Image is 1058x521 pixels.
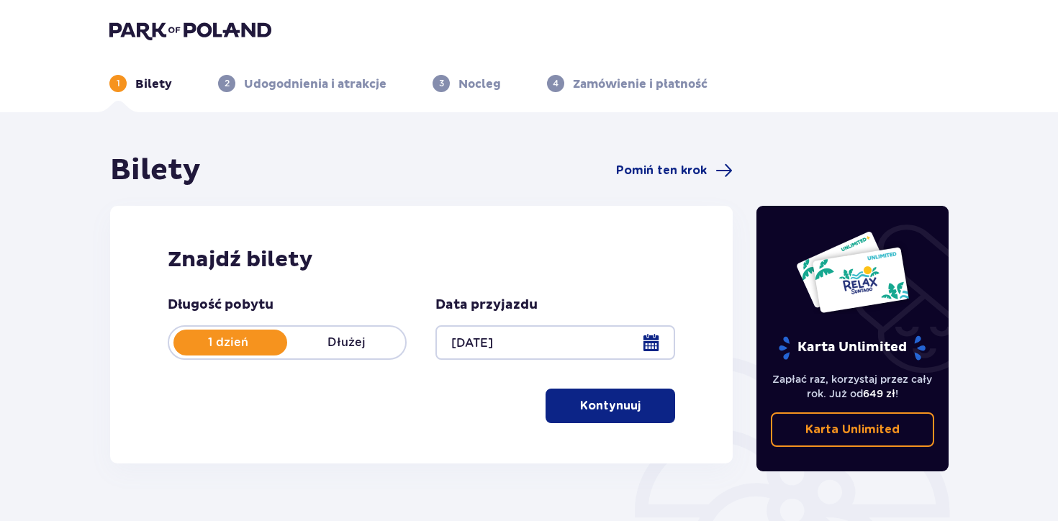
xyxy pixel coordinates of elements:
p: Zapłać raz, korzystaj przez cały rok. Już od ! [771,372,935,401]
p: 1 dzień [169,335,287,350]
img: Park of Poland logo [109,20,271,40]
p: 1 [117,77,120,90]
p: Kontynuuj [580,398,641,414]
p: Dłużej [287,335,405,350]
h2: Znajdź bilety [168,246,675,273]
a: Pomiń ten krok [616,162,733,179]
p: Bilety [135,76,172,92]
p: Zamówienie i płatność [573,76,707,92]
p: Karta Unlimited [777,335,927,361]
span: 649 zł [863,388,895,399]
span: Pomiń ten krok [616,163,707,178]
h1: Bilety [110,153,201,189]
p: Karta Unlimited [805,422,900,438]
p: 2 [225,77,230,90]
p: Udogodnienia i atrakcje [244,76,386,92]
p: Data przyjazdu [435,296,538,314]
p: 4 [553,77,559,90]
p: 3 [439,77,444,90]
p: Długość pobytu [168,296,273,314]
a: Karta Unlimited [771,412,935,447]
button: Kontynuuj [546,389,675,423]
p: Nocleg [458,76,501,92]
